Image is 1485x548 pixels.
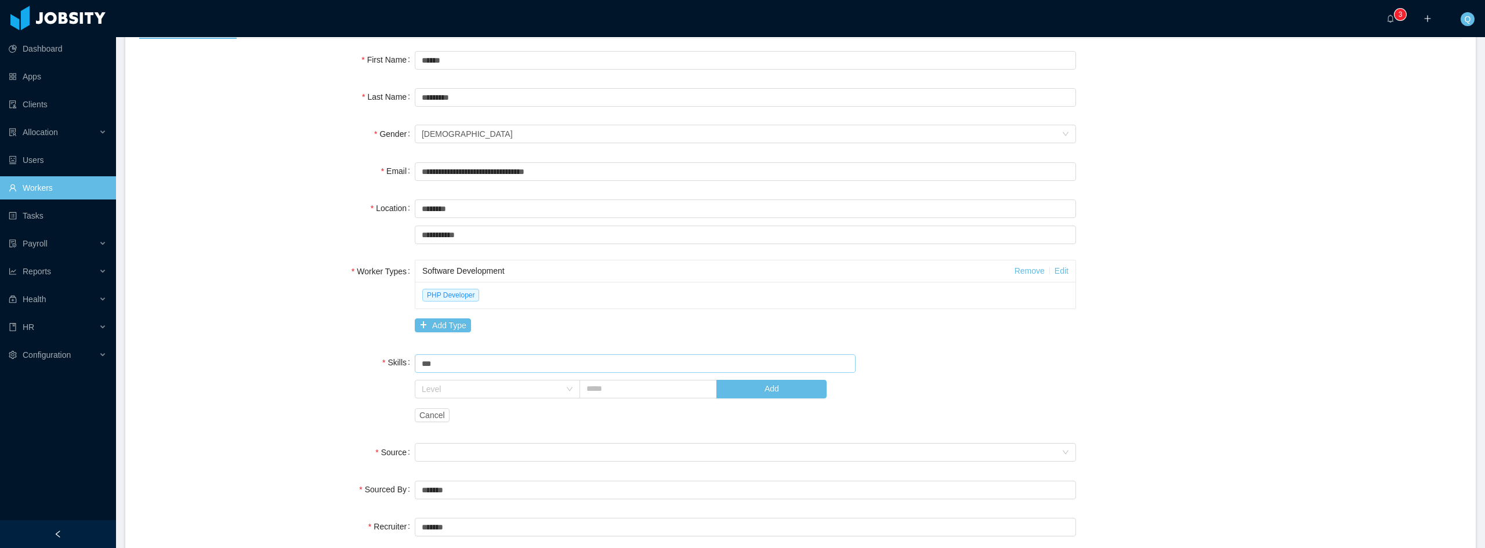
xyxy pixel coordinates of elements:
button: Cancel [415,408,450,422]
label: Skills [382,358,415,367]
span: Configuration [23,350,71,360]
label: Worker Types [352,267,415,276]
label: Gender [374,129,415,139]
span: Q [1465,12,1471,26]
label: First Name [361,55,415,64]
span: Reports [23,267,51,276]
a: Edit [1055,266,1069,275]
div: Male [422,125,513,143]
a: icon: pie-chartDashboard [9,37,107,60]
i: icon: down [1062,130,1069,139]
i: icon: setting [9,351,17,359]
span: Health [23,295,46,304]
a: icon: auditClients [9,93,107,116]
div: Software Development [422,260,1015,282]
i: icon: file-protect [9,239,17,248]
p: 3 [1399,9,1403,20]
i: icon: medicine-box [9,295,17,303]
button: icon: plusAdd Type [415,318,471,332]
a: icon: profileTasks [9,204,107,227]
div: Level [422,383,560,395]
a: icon: robotUsers [9,148,107,172]
span: Allocation [23,128,58,137]
a: Remove [1015,266,1045,275]
a: icon: userWorkers [9,176,107,199]
label: Source [375,448,415,457]
i: icon: solution [9,128,17,136]
i: icon: plus [1424,14,1432,23]
sup: 3 [1395,9,1406,20]
a: icon: appstoreApps [9,65,107,88]
label: Sourced By [359,485,415,494]
span: HR [23,322,34,332]
input: Last Name [415,88,1076,107]
label: Recruiter [368,522,415,531]
i: icon: line-chart [9,267,17,275]
label: Location [371,204,415,213]
i: icon: bell [1386,14,1395,23]
button: Add [716,380,827,398]
i: icon: book [9,323,17,331]
i: icon: down [566,386,573,394]
span: Payroll [23,239,48,248]
input: First Name [415,51,1076,70]
label: Email [381,166,415,176]
label: Last Name [362,92,415,101]
input: Email [415,162,1076,181]
span: PHP Developer [422,289,480,302]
